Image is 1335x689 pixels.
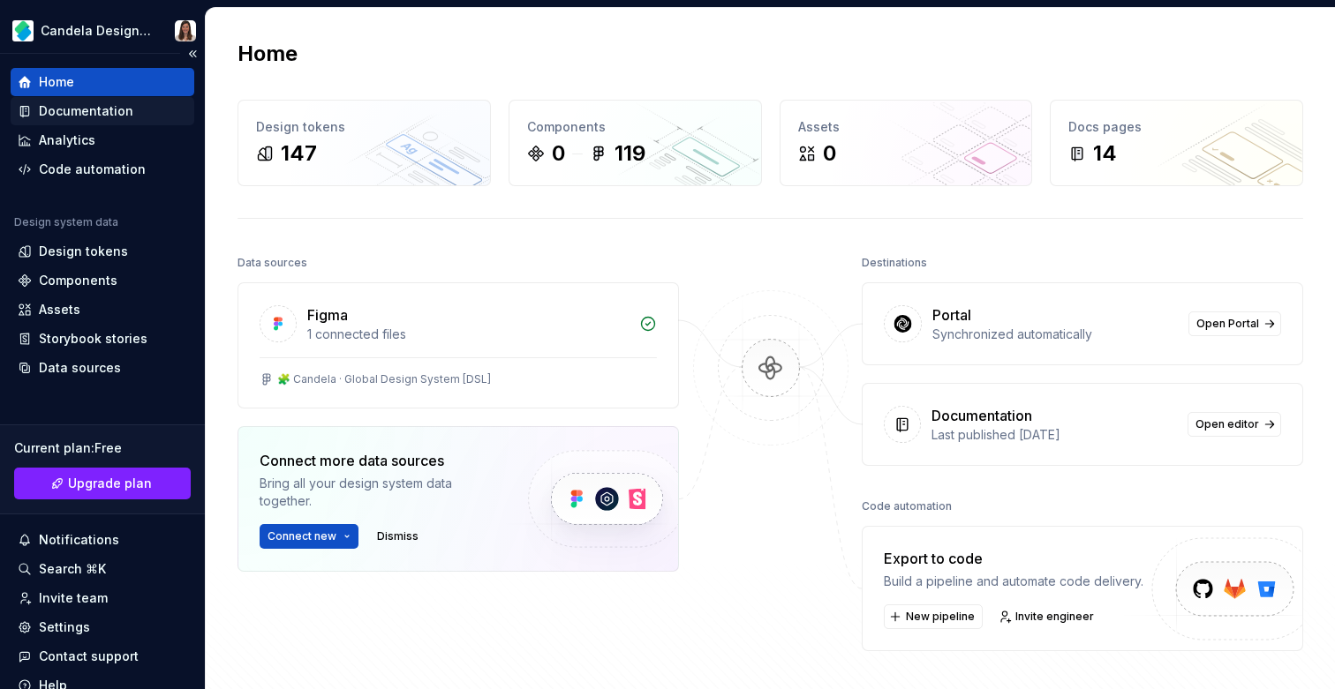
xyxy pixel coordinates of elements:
[823,139,836,168] div: 0
[931,405,1032,426] div: Documentation
[993,604,1102,629] a: Invite engineer
[1050,100,1303,186] a: Docs pages14
[277,372,491,386] div: 🧩 Candela · Global Design System [DSL]
[11,266,194,295] a: Components
[12,20,34,41] img: c380b879-9b82-4260-8423-361950e129af.png
[180,41,205,66] button: Collapse sidebar
[1068,118,1285,136] div: Docs pages
[14,215,118,229] div: Design system data
[932,304,971,326] div: Portal
[11,325,194,353] a: Storybook stories
[11,642,194,670] button: Contact support
[39,272,117,289] div: Components
[1015,610,1094,624] span: Invite engineer
[238,282,679,408] a: Figma1 connected files🧩 Candela · Global Design System [DSL]
[369,524,426,549] button: Dismiss
[780,100,1033,186] a: Assets0
[1195,417,1259,431] span: Open editor
[931,426,1177,444] div: Last published [DATE]
[798,118,1014,136] div: Assets
[11,584,194,612] a: Invite team
[11,613,194,641] a: Settings
[39,648,139,665] div: Contact support
[11,296,194,324] a: Assets
[281,139,317,168] div: 147
[39,102,133,120] div: Documentation
[862,251,927,275] div: Destinations
[39,243,128,260] div: Design tokens
[862,494,952,519] div: Code automation
[238,40,298,68] h2: Home
[39,359,121,377] div: Data sources
[256,118,472,136] div: Design tokens
[1188,412,1281,437] a: Open editor
[11,354,194,382] a: Data sources
[932,326,1178,343] div: Synchronized automatically
[41,22,154,40] div: Candela Design System
[68,475,152,492] span: Upgrade plan
[307,304,348,326] div: Figma
[39,73,74,91] div: Home
[260,475,498,510] div: Bring all your design system data together.
[11,68,194,96] a: Home
[268,529,336,543] span: Connect new
[39,531,119,549] div: Notifications
[615,139,645,168] div: 119
[11,126,194,154] a: Analytics
[4,11,201,49] button: Candela Design SystemAlba Fernández
[39,560,106,578] div: Search ⌘K
[11,526,194,554] button: Notifications
[39,618,90,636] div: Settings
[260,450,498,471] div: Connect more data sources
[509,100,762,186] a: Components0119
[175,20,196,41] img: Alba Fernández
[906,610,975,624] span: New pipeline
[552,139,565,168] div: 0
[39,301,80,318] div: Assets
[1093,139,1117,168] div: 14
[11,555,194,583] button: Search ⌘K
[260,524,358,549] button: Connect new
[1188,311,1281,336] a: Open Portal
[39,131,95,149] div: Analytics
[377,529,419,543] span: Dismiss
[14,468,191,499] button: Upgrade plan
[14,439,191,457] div: Current plan : Free
[11,97,194,125] a: Documentation
[307,326,629,343] div: 1 connected files
[884,573,1143,590] div: Build a pipeline and automate code delivery.
[238,251,307,275] div: Data sources
[884,548,1143,569] div: Export to code
[11,237,194,266] a: Design tokens
[238,100,491,186] a: Design tokens147
[39,161,146,178] div: Code automation
[884,604,983,629] button: New pipeline
[39,589,108,607] div: Invite team
[1196,317,1259,331] span: Open Portal
[39,330,147,348] div: Storybook stories
[527,118,743,136] div: Components
[11,155,194,183] a: Code automation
